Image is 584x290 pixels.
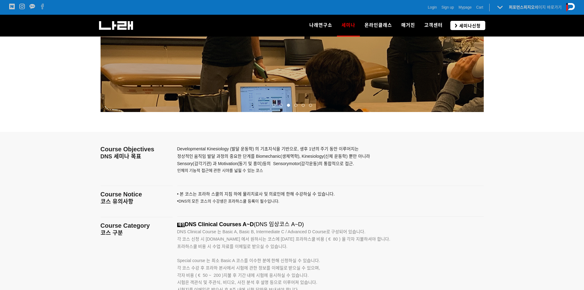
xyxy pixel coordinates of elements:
[305,15,337,36] a: 나래연구소
[177,273,309,278] span: 각자 비용 ( € 50 ~ 200 )지불 후 기간 내에 시험에 응시하실 수 있습니다.
[101,146,155,153] span: Course Objectives
[101,199,133,205] span: 코스 유의사항
[459,4,472,10] a: Mypage
[185,221,254,227] span: DNS Clinical Courses A~D
[365,22,392,28] span: 온라인클래스
[178,223,185,227] strong: 예정
[101,222,150,229] span: Course Category
[177,161,354,166] span: Sensory(감각기관) 과 Motivation(동기 및 흥미) 의 Sensorymotor(감각운동)의 통합적으로 접근.
[337,15,360,36] a: 세미나
[177,146,359,151] span: Developmental Kinesiology (발달 운동학) 의 기초지식을 기반으로, 생후 1년의 주기 동안 이루어지는
[177,191,468,212] p: DNS의 모든 코스의 수강생은 프라하스쿨 등록이 필수입니다.
[254,221,304,227] span: (DNS 임상코스 A~D)
[177,237,391,242] span: 각 코스 신청 시 [DOMAIN_NAME] 에서 원하시는 코스에 [DATE] 프라하스쿨 비용 ( € 80 ) 을 각자 지불하셔야 합니다.
[177,244,288,249] span: 프라하스쿨 비용 시 수업 자료를 이메일로 받으실 수 있습니다.
[420,15,447,36] a: 고객센터
[177,199,179,203] span: •
[360,15,397,36] a: 온라인클래스
[307,191,335,196] span: 실 수 있습니다.
[428,4,437,10] a: Login
[101,191,142,198] span: Course Notice
[457,23,481,29] span: 세미나신청
[509,5,562,10] a: 퍼포먼스피지오페이지 바로가기
[177,167,468,174] p: 인체의 기능적 접근에 관한 시야를 넓힐 수 있는 코스
[509,5,535,10] strong: 퍼포먼스피지오
[177,229,366,234] span: DNS Clinical Course 는 Basic A, Basic B, Intermediate C / Advanced D Course로 구성되어 있습니다.
[309,22,332,28] span: 나래연구소
[177,258,320,263] span: Special course 는 최소 Basic A 코스를 이수한 분에 한해 신청하실 수 있습니다.
[401,22,415,28] span: 매거진
[177,280,317,285] span: 시험은 객관식 및 주관식, 비디오, 사진 분석 후 설명 등으로 이루어져 있습니다.
[441,4,454,10] a: Sign up
[177,191,307,196] span: • 본 코스는 프라하 스쿨의 지침 하에 물리치료사 및 의료인에 한해 수강하
[101,153,141,160] span: DNS 세미나 목표
[177,154,370,159] span: 정상적인 움직임 발달 과정의 중요한 단계를 Biomechanic(생체역학), Kinesiology(신체 운동학) 뿐만 아니라
[101,230,123,236] span: 코스 구분
[424,22,443,28] span: 고객센터
[177,265,320,270] span: 각 코스 수강 후 프라하 본사에서 시험에 관한 정보를 이메일로 받으실 수 있으며,
[342,20,355,30] span: 세미나
[263,161,267,166] span: 등
[476,4,483,10] a: Cart
[397,15,420,36] a: 매거진
[450,21,485,30] a: 세미나신청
